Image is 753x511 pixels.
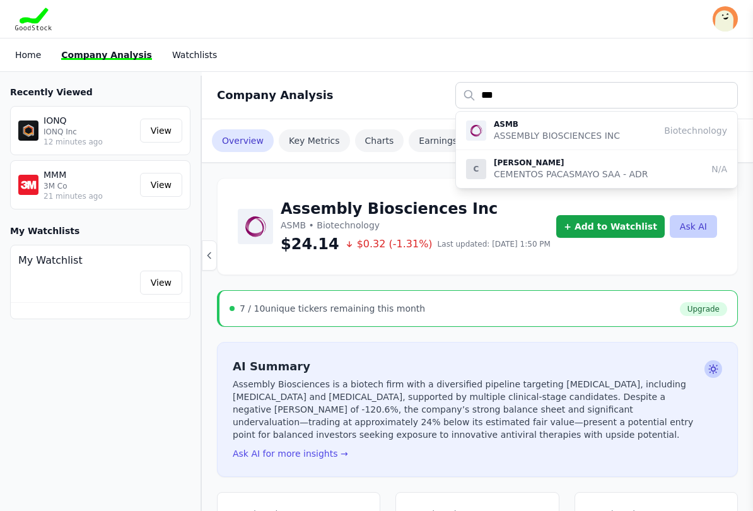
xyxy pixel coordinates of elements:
[217,86,334,104] h2: Company Analysis
[172,50,217,60] a: Watchlists
[15,50,41,60] a: Home
[474,164,479,174] span: C
[664,124,727,137] span: Biotechnology
[456,112,737,150] button: ASMB ASMB ASSEMBLY BIOSCIENCES INC Biotechnology
[704,360,722,378] span: Ask AI
[15,8,52,30] img: Goodstock Logo
[233,447,348,460] button: Ask AI for more insights →
[233,358,699,375] h2: AI Summary
[240,303,265,314] span: 7 / 10
[680,302,727,316] a: Upgrade
[44,191,135,201] p: 21 minutes ago
[494,129,620,142] p: ASSEMBLY BIOSCIENCES INC
[212,129,274,152] a: Overview
[238,209,273,244] img: Assembly Biosciences Inc Logo
[44,114,135,127] p: IONQ
[344,237,433,252] span: $0.32 (-1.31%)
[409,129,467,152] a: Earnings
[438,239,551,249] span: Last updated: [DATE] 1:50 PM
[10,225,79,237] h3: My Watchlists
[140,271,182,295] a: View
[240,302,425,315] div: unique tickers remaining this month
[140,119,182,143] a: View
[44,168,135,181] p: MMM
[44,137,135,147] p: 12 minutes ago
[494,119,620,129] p: ASMB
[456,150,737,188] button: C [PERSON_NAME] CEMENTOS PACASMAYO SAA - ADR N/A
[233,378,699,441] p: Assembly Biosciences is a biotech firm with a diversified pipeline targeting [MEDICAL_DATA], incl...
[281,219,551,232] p: ASMB • Biotechnology
[711,163,727,175] span: N/A
[670,215,717,238] button: Ask AI
[61,50,152,60] a: Company Analysis
[494,158,648,168] p: [PERSON_NAME]
[556,215,665,238] button: + Add to Watchlist
[466,120,486,141] img: ASMB
[713,6,738,32] img: invitee
[44,127,135,137] p: IONQ Inc
[18,120,38,141] img: IONQ
[140,173,182,197] a: View
[18,175,38,195] img: MMM
[279,129,350,152] a: Key Metrics
[494,168,648,180] p: CEMENTOS PACASMAYO SAA - ADR
[10,86,190,98] h3: Recently Viewed
[281,199,551,219] h1: Assembly Biosciences Inc
[355,129,404,152] a: Charts
[281,234,339,254] span: $24.14
[44,181,135,191] p: 3M Co
[18,253,182,268] h4: My Watchlist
